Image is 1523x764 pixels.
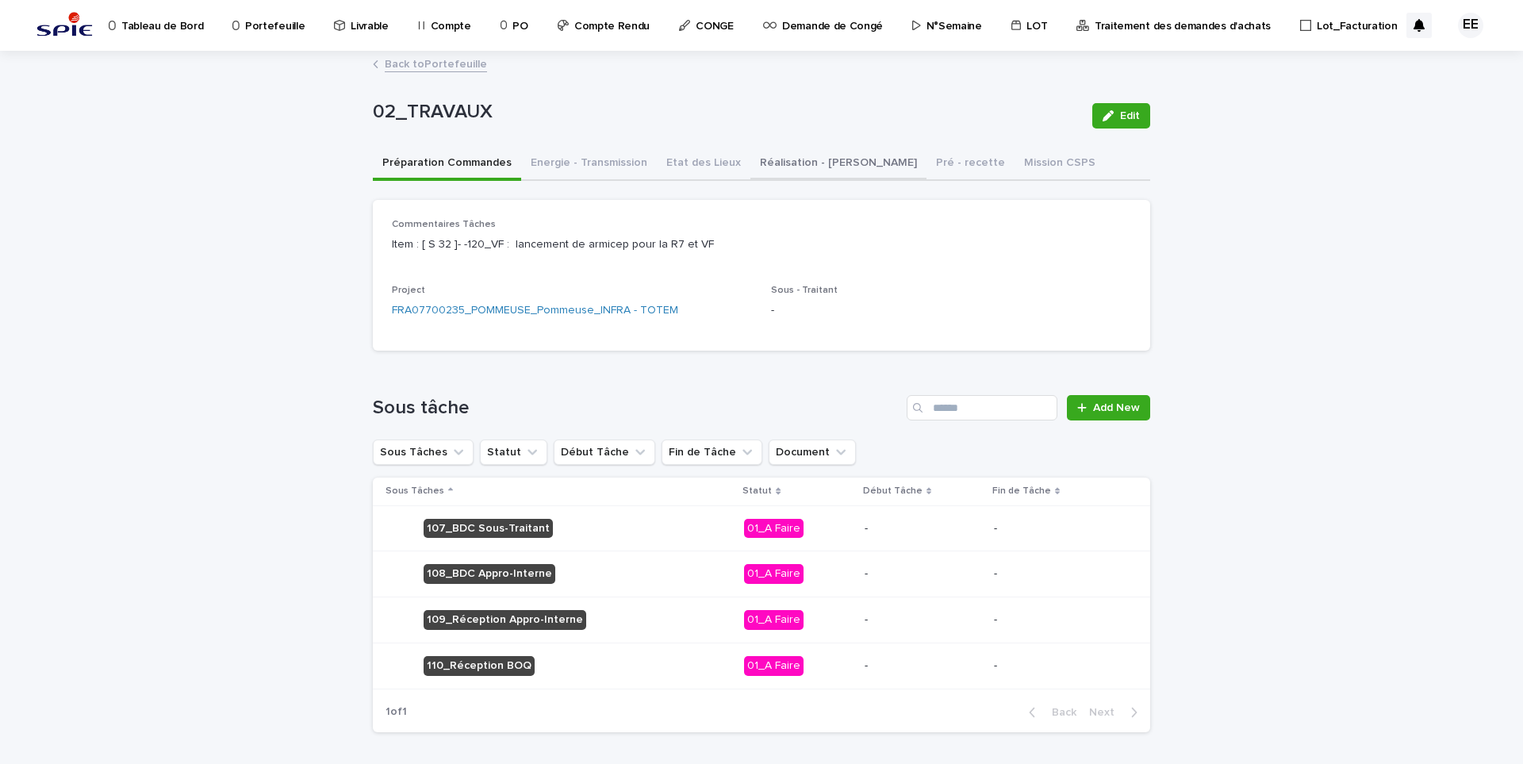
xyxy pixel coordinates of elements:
[373,551,1150,597] tr: 108_BDC Appro-Interne01_A Faire--
[865,613,981,627] p: -
[744,610,804,630] div: 01_A Faire
[480,440,547,465] button: Statut
[1089,707,1124,718] span: Next
[769,440,856,465] button: Document
[373,643,1150,689] tr: 110_Réception BOQ01_A Faire--
[1067,395,1150,420] a: Add New
[994,522,1125,536] p: -
[657,148,750,181] button: Etat des Lieux
[994,613,1125,627] p: -
[385,54,487,72] a: Back toPortefeuille
[373,101,1080,124] p: 02_TRAVAUX
[424,610,586,630] div: 109_Réception Appro-Interne
[865,659,981,673] p: -
[1093,402,1140,413] span: Add New
[744,519,804,539] div: 01_A Faire
[521,148,657,181] button: Energie - Transmission
[386,482,444,500] p: Sous Tâches
[1092,103,1150,129] button: Edit
[744,656,804,676] div: 01_A Faire
[1120,110,1140,121] span: Edit
[373,505,1150,551] tr: 107_BDC Sous-Traitant01_A Faire--
[992,482,1051,500] p: Fin de Tâche
[1015,148,1105,181] button: Mission CSPS
[392,286,425,295] span: Project
[392,220,496,229] span: Commentaires Tâches
[662,440,762,465] button: Fin de Tâche
[373,693,420,731] p: 1 of 1
[907,395,1057,420] input: Search
[392,302,678,319] a: FRA07700235_POMMEUSE_Pommeuse_INFRA - TOTEM
[750,148,926,181] button: Réalisation - [PERSON_NAME]
[424,519,553,539] div: 107_BDC Sous-Traitant
[771,302,1131,319] p: -
[1083,705,1150,720] button: Next
[373,597,1150,643] tr: 109_Réception Appro-Interne01_A Faire--
[373,397,900,420] h1: Sous tâche
[863,482,923,500] p: Début Tâche
[32,10,98,41] img: svstPd6MQfCT1uX1QGkG
[424,656,535,676] div: 110_Réception BOQ
[744,564,804,584] div: 01_A Faire
[392,236,1131,253] p: Item : [ S 32 ]- -120_VF : lancement de armicep pour la R7 et VF
[424,564,555,584] div: 108_BDC Appro-Interne
[926,148,1015,181] button: Pré - recette
[554,440,655,465] button: Début Tâche
[994,567,1125,581] p: -
[994,659,1125,673] p: -
[373,440,474,465] button: Sous Tâches
[865,522,981,536] p: -
[742,482,772,500] p: Statut
[373,148,521,181] button: Préparation Commandes
[1458,13,1483,38] div: EE
[865,567,981,581] p: -
[1042,707,1076,718] span: Back
[771,286,838,295] span: Sous - Traitant
[1016,705,1083,720] button: Back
